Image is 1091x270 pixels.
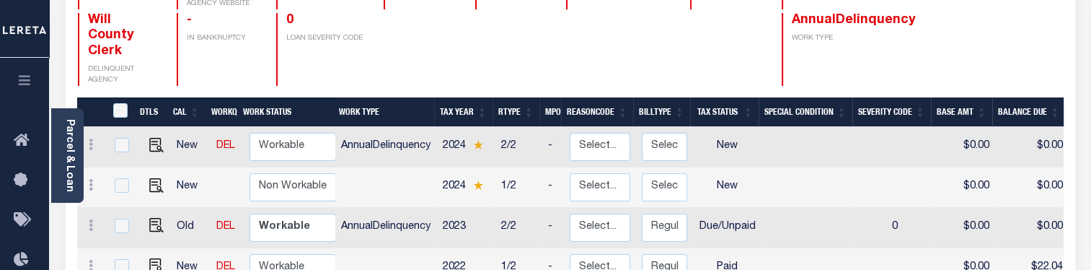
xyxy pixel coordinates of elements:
th: WorkQ [206,97,237,127]
th: &nbsp; [105,97,134,127]
th: CAL: activate to sort column ascending [167,97,206,127]
td: - [542,127,564,167]
th: Work Status [237,97,335,127]
th: Tax Status: activate to sort column ascending [690,97,759,127]
p: LOAN SEVERITY CODE [286,33,366,44]
p: IN BANKRUPTCY [187,33,259,44]
a: DEL [216,222,235,232]
td: Due/Unpaid [693,208,761,248]
th: MPO [539,97,561,127]
th: RType: activate to sort column ascending [493,97,539,127]
td: $0.00 [934,208,995,248]
td: $0.00 [934,167,995,208]
td: 0 [855,208,934,248]
th: Balance Due: activate to sort column ascending [992,97,1066,127]
td: - [542,167,564,208]
td: New [171,127,211,167]
span: AnnualDelinquency [792,14,916,27]
th: ReasonCode: activate to sort column ascending [561,97,633,127]
td: AnnualDelinquency [335,208,437,248]
td: AnnualDelinquency [335,127,437,167]
th: BillType: activate to sort column ascending [633,97,690,127]
th: Special Condition: activate to sort column ascending [759,97,852,127]
td: New [693,167,761,208]
th: DTLS [134,97,167,127]
th: &nbsp;&nbsp;&nbsp;&nbsp;&nbsp;&nbsp;&nbsp;&nbsp;&nbsp;&nbsp; [77,97,105,127]
img: Star.svg [473,140,483,149]
td: $0.00 [934,127,995,167]
td: New [693,127,761,167]
a: Parcel & Loan [64,119,74,192]
p: DELINQUENT AGENCY [88,64,160,86]
td: $0.00 [995,127,1069,167]
td: 1/2 [495,167,542,208]
td: New [171,167,211,208]
td: 2/2 [495,208,542,248]
th: Base Amt: activate to sort column ascending [931,97,992,127]
a: DEL [216,141,235,151]
td: Old [171,208,211,248]
p: WORK TYPE [792,33,864,44]
span: 0 [286,14,293,27]
td: 2024 [437,167,495,208]
td: $0.00 [995,208,1069,248]
span: Will County Clerk [88,14,134,58]
td: - [542,208,564,248]
td: 2024 [437,127,495,167]
th: Work Type [333,97,434,127]
td: 2/2 [495,127,542,167]
td: 2023 [437,208,495,248]
img: Star.svg [473,180,483,190]
span: - [187,14,192,27]
th: Tax Year: activate to sort column ascending [434,97,493,127]
th: Severity Code: activate to sort column ascending [852,97,931,127]
td: $0.00 [995,167,1069,208]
